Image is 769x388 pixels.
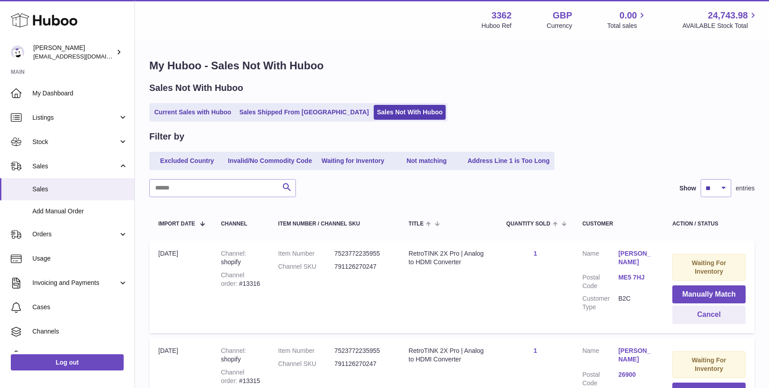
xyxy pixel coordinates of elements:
[151,105,234,120] a: Current Sales with Huboo
[335,360,391,368] dd: 791126270247
[335,347,391,355] dd: 7523772235955
[11,354,124,370] a: Log out
[278,262,335,271] dt: Channel SKU
[278,249,335,258] dt: Item Number
[374,105,446,120] a: Sales Not With Huboo
[672,306,746,324] button: Cancel
[221,221,260,227] div: Channel
[582,221,654,227] div: Customer
[672,285,746,304] button: Manually Match
[618,370,654,379] a: 26900
[607,22,647,30] span: Total sales
[533,250,537,257] a: 1
[618,294,654,311] dd: B2C
[32,207,128,216] span: Add Manual Order
[465,153,553,168] a: Address Line 1 is Too Long
[618,249,654,266] a: [PERSON_NAME]
[221,368,260,385] div: #13315
[32,303,128,311] span: Cases
[278,221,391,227] div: Item Number / Channel SKU
[221,249,260,266] div: shopify
[149,240,212,333] td: [DATE]
[335,249,391,258] dd: 7523772235955
[32,254,128,263] span: Usage
[278,347,335,355] dt: Item Number
[692,356,726,372] strong: Waiting For Inventory
[33,44,114,61] div: [PERSON_NAME]
[618,347,654,364] a: [PERSON_NAME]
[221,347,246,354] strong: Channel
[32,113,118,122] span: Listings
[221,250,246,257] strong: Channel
[492,9,512,22] strong: 3362
[533,347,537,354] a: 1
[236,105,372,120] a: Sales Shipped From [GEOGRAPHIC_DATA]
[482,22,512,30] div: Huboo Ref
[582,347,618,366] dt: Name
[708,9,748,22] span: 24,743.98
[582,273,618,290] dt: Postal Code
[32,230,118,239] span: Orders
[11,45,24,59] img: sales@gamesconnection.co.uk
[317,153,389,168] a: Waiting for Inventory
[682,9,758,30] a: 24,743.98 AVAILABLE Stock Total
[221,347,260,364] div: shopify
[620,9,637,22] span: 0.00
[149,59,755,73] h1: My Huboo - Sales Not With Huboo
[32,279,118,287] span: Invoicing and Payments
[672,221,746,227] div: Action / Status
[158,221,195,227] span: Import date
[692,259,726,275] strong: Waiting For Inventory
[409,249,488,266] div: RetroTINK 2X Pro | Analog to HDMI Converter
[32,89,128,98] span: My Dashboard
[32,162,118,171] span: Sales
[151,153,223,168] a: Excluded Country
[409,221,424,227] span: Title
[221,271,244,287] strong: Channel order
[582,294,618,311] dt: Customer Type
[607,9,647,30] a: 0.00 Total sales
[506,221,550,227] span: Quantity Sold
[335,262,391,271] dd: 791126270247
[149,131,184,143] h2: Filter by
[409,347,488,364] div: RetroTINK 2X Pro | Analog to HDMI Converter
[682,22,758,30] span: AVAILABLE Stock Total
[553,9,572,22] strong: GBP
[221,271,260,288] div: #13316
[33,53,132,60] span: [EMAIL_ADDRESS][DOMAIN_NAME]
[582,249,618,269] dt: Name
[736,184,755,193] span: entries
[32,352,128,360] span: Settings
[149,82,243,94] h2: Sales Not With Huboo
[582,370,618,388] dt: Postal Code
[32,185,128,194] span: Sales
[221,369,244,384] strong: Channel order
[547,22,572,30] div: Currency
[391,153,463,168] a: Not matching
[32,138,118,146] span: Stock
[618,273,654,282] a: ME5 7HJ
[225,153,315,168] a: Invalid/No Commodity Code
[278,360,335,368] dt: Channel SKU
[680,184,696,193] label: Show
[32,327,128,336] span: Channels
